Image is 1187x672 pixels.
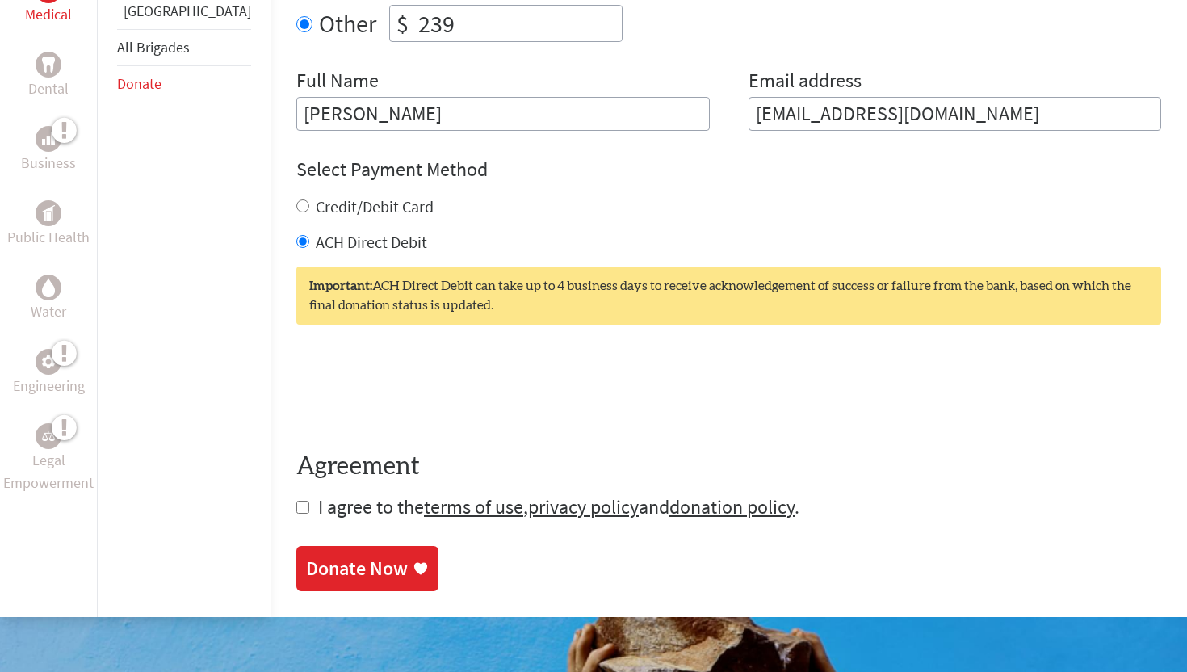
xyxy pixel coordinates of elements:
a: donation policy [669,494,795,519]
h4: Select Payment Method [296,157,1161,183]
div: Donate Now [306,556,408,582]
a: Donate [117,74,161,93]
a: BusinessBusiness [21,126,76,174]
label: ACH Direct Debit [316,232,427,252]
a: Donate Now [296,546,438,591]
p: Business [21,152,76,174]
a: WaterWater [31,275,66,323]
a: DentalDental [28,52,69,100]
strong: Important: [309,279,372,292]
p: Water [31,300,66,323]
div: Water [36,275,61,300]
img: Water [42,279,55,297]
div: Business [36,126,61,152]
div: Legal Empowerment [36,423,61,449]
p: Medical [25,3,72,26]
p: Engineering [13,375,85,397]
img: Dental [42,57,55,73]
div: $ [390,6,415,41]
a: [GEOGRAPHIC_DATA] [124,2,251,20]
p: Public Health [7,226,90,249]
a: EngineeringEngineering [13,349,85,397]
div: Dental [36,52,61,78]
a: terms of use [424,494,523,519]
span: I agree to the , and . [318,494,799,519]
p: Legal Empowerment [3,449,94,494]
a: All Brigades [117,38,190,57]
a: Public HealthPublic Health [7,200,90,249]
label: Credit/Debit Card [316,196,434,216]
img: Public Health [42,205,55,221]
input: Your Email [749,97,1162,131]
label: Other [319,5,376,42]
img: Engineering [42,355,55,368]
input: Enter Full Name [296,97,710,131]
a: Legal EmpowermentLegal Empowerment [3,423,94,494]
iframe: reCAPTCHA [296,357,542,420]
a: privacy policy [528,494,639,519]
input: Enter Amount [415,6,622,41]
li: All Brigades [117,29,251,66]
img: Legal Empowerment [42,431,55,441]
li: Donate [117,66,251,102]
img: Business [42,132,55,145]
div: ACH Direct Debit can take up to 4 business days to receive acknowledgement of success or failure ... [296,267,1161,325]
div: Engineering [36,349,61,375]
h4: Agreement [296,452,1161,481]
p: Dental [28,78,69,100]
div: Public Health [36,200,61,226]
label: Email address [749,68,862,97]
label: Full Name [296,68,379,97]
